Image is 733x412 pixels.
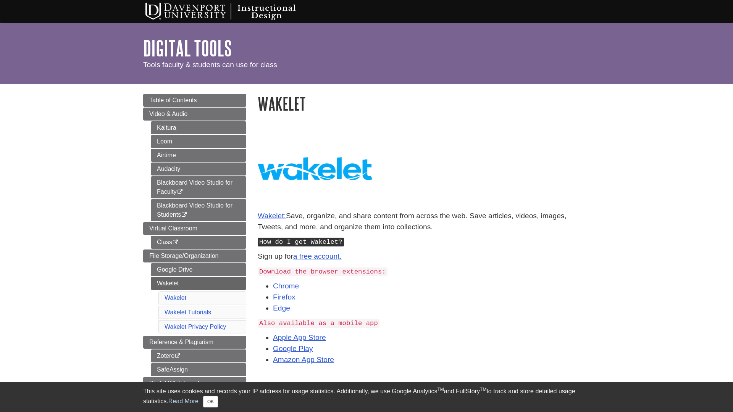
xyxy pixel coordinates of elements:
a: Wakelet [151,277,246,290]
a: Zotero [151,349,246,362]
h1: Wakelet [258,94,590,113]
a: Google Drive [151,263,246,276]
a: Digital Whiteboard [143,377,246,390]
a: SafeAssign [151,363,246,376]
i: This link opens in a new window [181,212,187,217]
a: Blackboard Video Studio for Faculty [151,176,246,198]
a: Blackboard Video Studio for Students [151,199,246,221]
div: This site uses cookies and records your IP address for usage statistics. Additionally, we use Goo... [143,387,590,407]
a: Audacity [151,163,246,175]
a: Apple App Store [273,333,326,341]
img: Davenport University Instructional Design [139,2,323,21]
a: Chrome [273,282,299,290]
span: Digital Whiteboard [149,380,199,386]
span: File Storage/Organization [149,253,218,259]
a: Wakelet: [258,212,286,220]
a: Loom [151,135,246,148]
a: Airtime [151,149,246,162]
a: Read More [168,398,199,404]
a: Reference & Plagiarism [143,336,246,349]
a: Google Play [273,344,313,352]
i: This link opens in a new window [177,190,183,195]
kbd: How do I get Wakelet? [258,238,344,246]
code: Download the browser extensions: [258,267,387,276]
img: wakelet logo [258,130,372,207]
a: Wakelet Privacy Policy [165,323,226,330]
sup: TM [480,387,486,392]
i: This link opens in a new window [172,240,179,245]
i: This link opens in a new window [174,354,181,359]
span: Reference & Plagiarism [149,339,213,345]
span: Tools faculty & students can use for class [143,61,277,69]
span: Video & Audio [149,111,187,117]
button: Close [203,396,218,407]
span: Virtual Classroom [149,225,197,232]
a: Firefox [273,293,295,301]
a: Amazon App Store [273,356,334,364]
a: Wakelet Tutorials [165,309,211,315]
a: Edge [273,304,290,312]
a: Digital Tools [143,36,232,60]
p: Sign up for [258,251,590,262]
a: a free account. [293,252,342,260]
span: Table of Contents [149,97,197,103]
a: Video & Audio [143,108,246,121]
a: File Storage/Organization [143,249,246,262]
a: Virtual Classroom [143,222,246,235]
sup: TM [437,387,444,392]
a: Table of Contents [143,94,246,107]
code: Also available as a mobile app [258,319,379,328]
a: Wakelet [165,295,186,301]
p: Save, organize, and share content from across the web. Save articles, videos, images, Tweets, and... [258,211,590,233]
a: Kaltura [151,121,246,134]
a: Class [151,236,246,249]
